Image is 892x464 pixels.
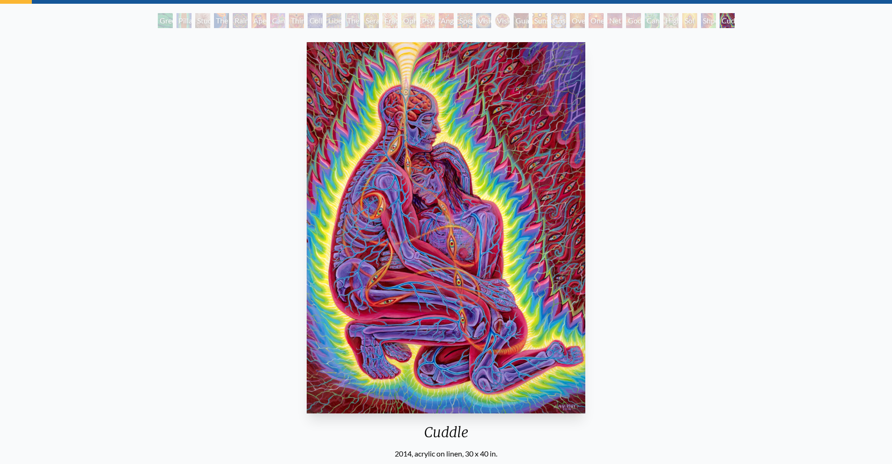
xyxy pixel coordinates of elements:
div: Angel Skin [439,13,454,28]
div: Ophanic Eyelash [401,13,416,28]
div: Cannabis Sutra [270,13,285,28]
div: Aperture [251,13,266,28]
div: Sol Invictus [682,13,697,28]
div: Green Hand [158,13,173,28]
div: Study for the Great Turn [195,13,210,28]
div: Cuddle [303,424,589,448]
img: Cuddle-2011-Alex-Grey-watermarked.jpg [307,42,585,413]
div: Spectral Lotus [457,13,472,28]
div: Cuddle [720,13,735,28]
div: Cannafist [645,13,660,28]
div: Godself [626,13,641,28]
div: Oversoul [570,13,585,28]
div: Fractal Eyes [383,13,398,28]
div: Vision [PERSON_NAME] [495,13,510,28]
div: Net of Being [607,13,622,28]
div: Guardian of Infinite Vision [514,13,529,28]
div: Rainbow Eye Ripple [233,13,248,28]
div: The Seer [345,13,360,28]
div: Higher Vision [663,13,678,28]
div: Collective Vision [308,13,323,28]
div: Liberation Through Seeing [326,13,341,28]
div: Psychomicrograph of a Fractal Paisley Cherub Feather Tip [420,13,435,28]
div: Shpongled [701,13,716,28]
div: Seraphic Transport Docking on the Third Eye [364,13,379,28]
div: Vision Crystal [476,13,491,28]
div: Cosmic Elf [551,13,566,28]
div: One [589,13,604,28]
div: Pillar of Awareness [177,13,192,28]
div: Sunyata [532,13,547,28]
div: 2014, acrylic on linen, 30 x 40 in. [303,448,589,459]
div: Third Eye Tears of Joy [289,13,304,28]
div: The Torch [214,13,229,28]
